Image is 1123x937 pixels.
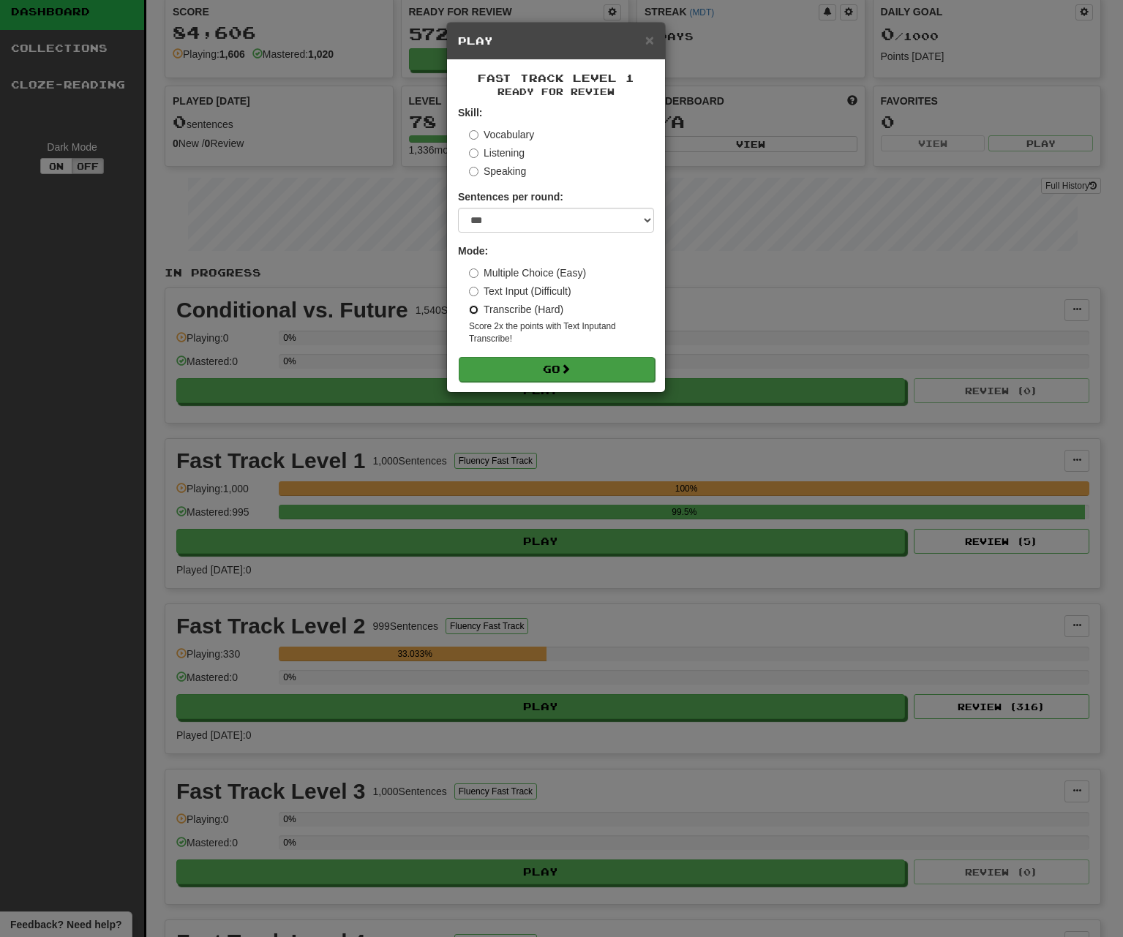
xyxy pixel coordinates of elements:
[469,305,478,315] input: Transcribe (Hard)
[469,302,563,317] label: Transcribe (Hard)
[469,266,586,280] label: Multiple Choice (Easy)
[469,164,526,178] label: Speaking
[458,34,654,48] h5: Play
[458,107,482,118] strong: Skill:
[459,357,655,382] button: Go
[469,268,478,278] input: Multiple Choice (Easy)
[458,86,654,98] small: Ready for Review
[469,320,654,345] small: Score 2x the points with Text Input and Transcribe !
[478,72,634,84] span: Fast Track Level 1
[469,148,478,158] input: Listening
[469,146,525,160] label: Listening
[469,127,534,142] label: Vocabulary
[469,287,478,296] input: Text Input (Difficult)
[458,189,563,204] label: Sentences per round:
[458,245,488,257] strong: Mode:
[645,31,654,48] span: ×
[645,32,654,48] button: Close
[469,284,571,298] label: Text Input (Difficult)
[469,130,478,140] input: Vocabulary
[469,167,478,176] input: Speaking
